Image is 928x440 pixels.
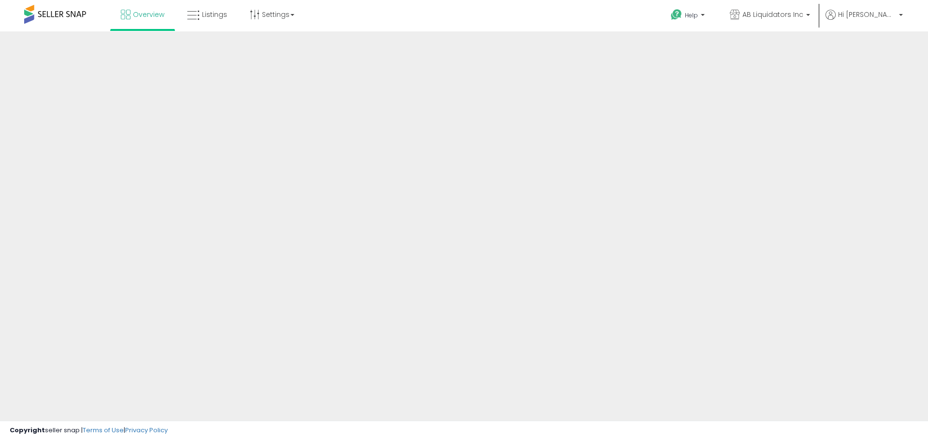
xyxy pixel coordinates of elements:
[125,426,168,435] a: Privacy Policy
[83,426,124,435] a: Terms of Use
[670,9,682,21] i: Get Help
[10,426,168,435] div: seller snap | |
[742,10,803,19] span: AB Liquidators Inc
[10,426,45,435] strong: Copyright
[826,10,903,31] a: Hi [PERSON_NAME]
[133,10,164,19] span: Overview
[202,10,227,19] span: Listings
[663,1,714,31] a: Help
[838,10,896,19] span: Hi [PERSON_NAME]
[685,11,698,19] span: Help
